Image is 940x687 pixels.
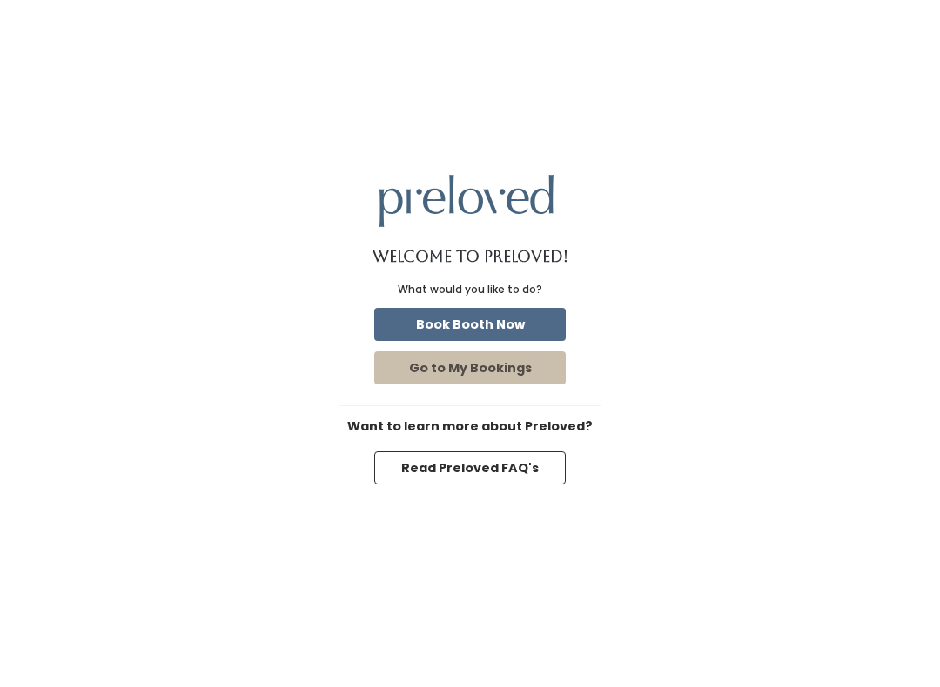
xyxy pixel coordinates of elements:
h1: Welcome to Preloved! [373,248,568,265]
button: Book Booth Now [374,308,566,341]
a: Go to My Bookings [371,348,569,388]
button: Read Preloved FAQ's [374,451,566,484]
h6: Want to learn more about Preloved? [339,420,601,434]
img: preloved logo [379,175,554,226]
button: Go to My Bookings [374,351,566,384]
div: What would you like to do? [398,282,542,297]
